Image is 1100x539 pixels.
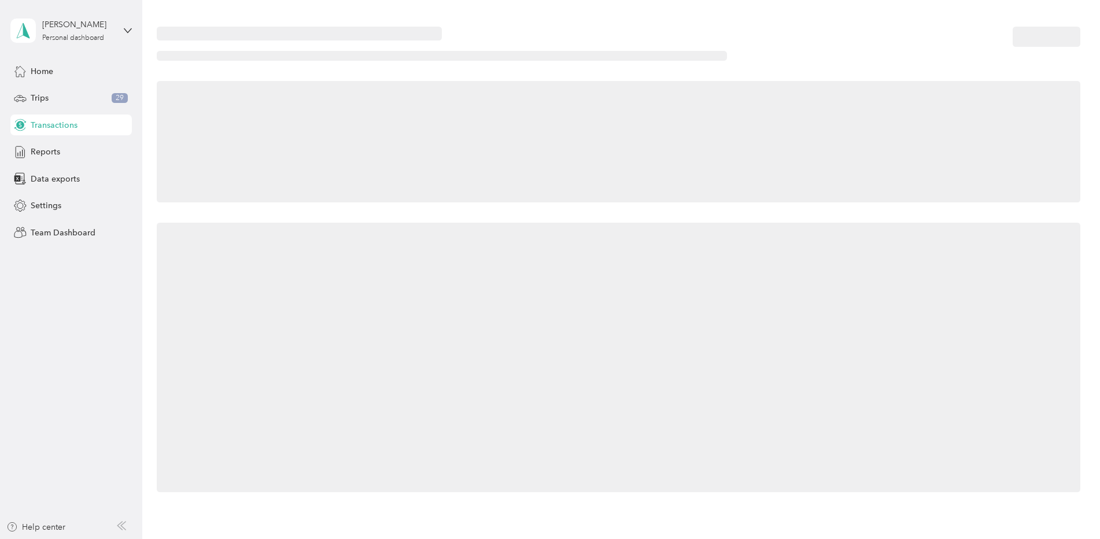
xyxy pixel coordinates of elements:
iframe: Everlance-gr Chat Button Frame [1035,474,1100,539]
span: Reports [31,146,60,158]
span: Trips [31,92,49,104]
span: Home [31,65,53,77]
span: 29 [112,93,128,104]
span: Data exports [31,173,80,185]
span: Settings [31,200,61,212]
span: Transactions [31,119,77,131]
div: [PERSON_NAME] [42,19,115,31]
button: Help center [6,521,65,533]
span: Team Dashboard [31,227,95,239]
div: Personal dashboard [42,35,104,42]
